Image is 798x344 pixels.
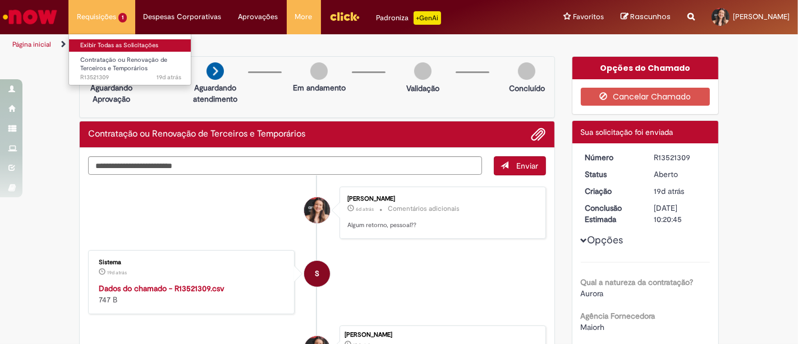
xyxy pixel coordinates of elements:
img: ServiceNow [1,6,59,28]
div: Sistema [99,259,286,266]
span: 19d atrás [654,186,684,196]
img: img-circle-grey.png [518,62,535,80]
span: Rascunhos [630,11,671,22]
time: 11/09/2025 11:20:47 [107,269,127,276]
div: Aberto [654,169,706,180]
h2: Contratação ou Renovação de Terceiros e Temporários Histórico de tíquete [88,129,305,139]
span: S [315,260,319,287]
span: 6d atrás [356,206,374,212]
div: 747 B [99,283,286,305]
span: R13521309 [80,73,181,82]
span: Enviar [517,161,539,171]
div: Padroniza [377,11,441,25]
button: Adicionar anexos [531,127,546,142]
div: Sistema [304,261,330,287]
span: 19d atrás [107,269,127,276]
ul: Requisições [68,34,191,85]
div: [DATE] 10:20:45 [654,202,706,225]
span: Aprovações [239,11,278,22]
div: 11/09/2025 11:20:43 [654,185,706,197]
time: 24/09/2025 10:07:59 [356,206,374,212]
span: 1 [118,13,127,22]
div: [PERSON_NAME] [347,196,534,202]
div: Opções do Chamado [572,57,719,79]
span: Favoritos [573,11,604,22]
dt: Número [577,152,646,163]
p: Aguardando Aprovação [84,82,139,105]
img: img-circle-grey.png [414,62,432,80]
span: Despesas Corporativas [144,11,222,22]
small: Comentários adicionais [388,204,460,214]
span: Maiorh [581,322,605,332]
a: Rascunhos [621,12,671,22]
button: Cancelar Chamado [581,88,710,106]
a: Exibir Todas as Solicitações [69,39,192,52]
p: Algum retorno, pessoal?? [347,221,534,230]
p: Concluído [509,83,545,94]
img: click_logo_yellow_360x200.png [329,8,360,25]
div: [PERSON_NAME] [345,332,540,338]
span: More [295,11,313,22]
div: Julia Da Costa Machado [304,197,330,223]
dt: Status [577,169,646,180]
b: Agência Fornecedora [581,311,655,321]
dt: Criação [577,185,646,197]
dt: Conclusão Estimada [577,202,646,225]
p: Em andamento [293,82,346,93]
a: Dados do chamado - R13521309.csv [99,283,224,293]
img: arrow-next.png [207,62,224,80]
a: Página inicial [12,40,51,49]
span: Contratação ou Renovação de Terceiros e Temporários [80,56,167,73]
p: +GenAi [414,11,441,25]
span: Aurora [581,288,604,298]
b: Qual a natureza da contratação? [581,277,694,287]
p: Aguardando atendimento [188,82,242,105]
span: 19d atrás [157,73,181,82]
time: 11/09/2025 11:20:45 [157,73,181,82]
time: 11/09/2025 11:20:43 [654,186,684,196]
a: Aberto R13521309 : Contratação ou Renovação de Terceiros e Temporários [69,54,192,78]
ul: Trilhas de página [8,34,524,55]
span: Requisições [77,11,116,22]
div: R13521309 [654,152,706,163]
textarea: Digite sua mensagem aqui... [88,156,482,175]
span: [PERSON_NAME] [733,12,790,21]
img: img-circle-grey.png [310,62,328,80]
span: Sua solicitação foi enviada [581,127,673,137]
p: Validação [406,83,439,94]
button: Enviar [494,156,546,175]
